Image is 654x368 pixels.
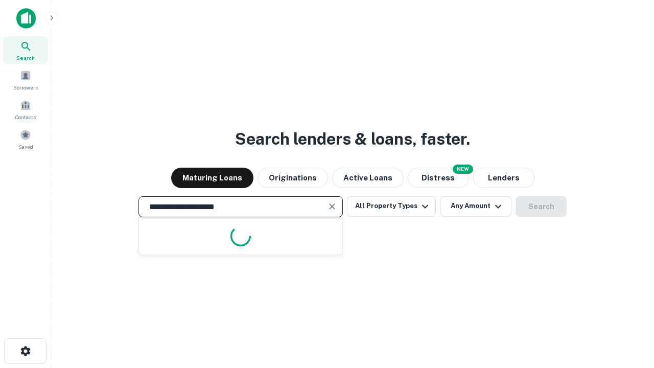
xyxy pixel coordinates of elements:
button: Any Amount [440,196,511,217]
h3: Search lenders & loans, faster. [235,127,470,151]
span: Saved [18,143,33,151]
a: Search [3,36,48,64]
button: Search distressed loans with lien and other non-mortgage details. [408,168,469,188]
button: Active Loans [332,168,404,188]
span: Search [16,54,35,62]
button: All Property Types [347,196,436,217]
a: Contacts [3,96,48,123]
img: capitalize-icon.png [16,8,36,29]
a: Saved [3,125,48,153]
button: Clear [325,199,339,214]
span: Borrowers [13,83,38,91]
iframe: Chat Widget [603,286,654,335]
a: Borrowers [3,66,48,94]
div: NEW [453,165,473,174]
button: Maturing Loans [171,168,253,188]
button: Originations [258,168,328,188]
span: Contacts [15,113,36,121]
button: Lenders [473,168,534,188]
